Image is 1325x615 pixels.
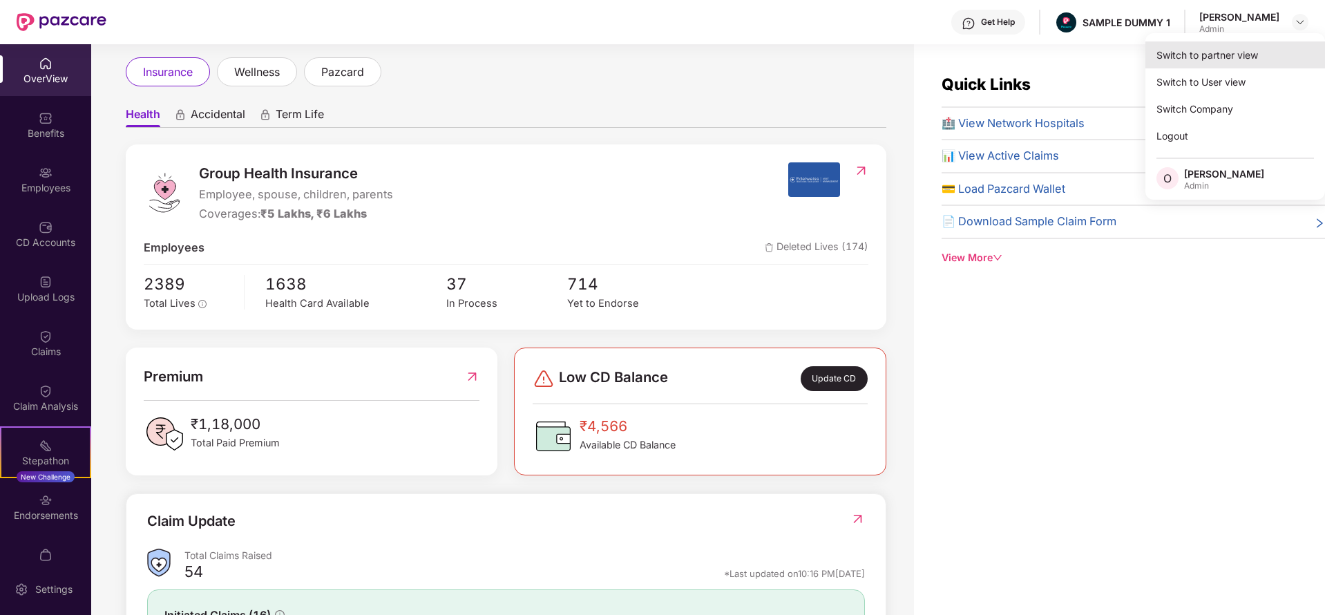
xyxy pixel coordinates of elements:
[184,549,865,562] div: Total Claims Raised
[184,562,203,585] div: 54
[533,415,574,457] img: CDBalanceIcon
[942,213,1116,231] span: 📄 Download Sample Claim Form
[234,64,280,81] span: wellness
[39,384,53,398] img: svg+xml;base64,PHN2ZyBpZD0iQ2xhaW0iIHhtbG5zPSJodHRwOi8vd3d3LnczLm9yZy8yMDAwL3N2ZyIgd2lkdGg9IjIwIi...
[850,512,865,526] img: RedirectIcon
[962,17,975,30] img: svg+xml;base64,PHN2ZyBpZD0iSGVscC0zMngzMiIgeG1sbnM9Imh0dHA6Ly93d3cudzMub3JnLzIwMDAvc3ZnIiB3aWR0aD...
[981,17,1015,28] div: Get Help
[1314,216,1325,231] span: right
[1145,122,1325,149] div: Logout
[765,239,868,257] span: Deleted Lives (174)
[1163,170,1172,187] span: O
[191,107,245,127] span: Accidental
[144,172,185,214] img: logo
[39,275,53,289] img: svg+xml;base64,PHN2ZyBpZD0iVXBsb2FkX0xvZ3MiIGRhdGEtbmFtZT0iVXBsb2FkIExvZ3MiIHhtbG5zPSJodHRwOi8vd3...
[144,413,185,455] img: PaidPremiumIcon
[259,108,271,121] div: animation
[144,366,203,388] span: Premium
[567,272,688,296] span: 714
[567,296,688,312] div: Yet to Endorse
[199,205,393,223] div: Coverages:
[446,296,567,312] div: In Process
[788,162,840,197] img: insurerIcon
[1145,95,1325,122] div: Switch Company
[580,415,676,437] span: ₹4,566
[942,147,1059,165] span: 📊 View Active Claims
[801,366,868,391] div: Update CD
[31,583,77,596] div: Settings
[199,186,393,204] span: Employee, spouse, children, parents
[265,296,446,312] div: Health Card Available
[942,250,1325,265] div: View More
[533,368,555,390] img: svg+xml;base64,PHN2ZyBpZD0iRGFuZ2VyLTMyeDMyIiB4bWxucz0iaHR0cDovL3d3dy53My5vcmcvMjAwMC9zdmciIHdpZH...
[1184,180,1264,191] div: Admin
[39,57,53,70] img: svg+xml;base64,PHN2ZyBpZD0iSG9tZSIgeG1sbnM9Imh0dHA6Ly93d3cudzMub3JnLzIwMDAvc3ZnIiB3aWR0aD0iMjAiIG...
[1295,17,1306,28] img: svg+xml;base64,PHN2ZyBpZD0iRHJvcGRvd24tMzJ4MzIiIHhtbG5zPSJodHRwOi8vd3d3LnczLm9yZy8yMDAwL3N2ZyIgd2...
[465,366,479,388] img: RedirectIcon
[144,297,196,310] span: Total Lives
[199,162,393,184] span: Group Health Insurance
[265,272,446,296] span: 1638
[260,207,367,220] span: ₹5 Lakhs, ₹6 Lakhs
[724,567,865,580] div: *Last updated on 10:16 PM[DATE]
[39,111,53,125] img: svg+xml;base64,PHN2ZyBpZD0iQmVuZWZpdHMiIHhtbG5zPSJodHRwOi8vd3d3LnczLm9yZy8yMDAwL3N2ZyIgd2lkdGg9Ij...
[854,164,868,178] img: RedirectIcon
[580,437,676,453] span: Available CD Balance
[942,75,1031,93] span: Quick Links
[15,583,28,596] img: svg+xml;base64,PHN2ZyBpZD0iU2V0dGluZy0yMHgyMCIgeG1sbnM9Imh0dHA6Ly93d3cudzMub3JnLzIwMDAvc3ZnIiB3aW...
[39,330,53,343] img: svg+xml;base64,PHN2ZyBpZD0iQ2xhaW0iIHhtbG5zPSJodHRwOi8vd3d3LnczLm9yZy8yMDAwL3N2ZyIgd2lkdGg9IjIwIi...
[1056,12,1076,32] img: Pazcare_Alternative_logo-01-01.png
[198,300,207,308] span: info-circle
[765,243,774,252] img: deleteIcon
[942,115,1085,133] span: 🏥 View Network Hospitals
[191,413,280,435] span: ₹1,18,000
[1083,16,1170,29] div: SAMPLE DUMMY 1
[143,64,193,81] span: insurance
[147,549,171,577] img: ClaimsSummaryIcon
[1199,10,1279,23] div: [PERSON_NAME]
[147,511,236,532] div: Claim Update
[144,272,234,296] span: 2389
[144,239,204,257] span: Employees
[126,107,160,127] span: Health
[1199,23,1279,35] div: Admin
[174,108,187,121] div: animation
[993,253,1002,263] span: down
[559,366,668,391] span: Low CD Balance
[1145,41,1325,68] div: Switch to partner view
[321,64,364,81] span: pazcard
[1184,167,1264,180] div: [PERSON_NAME]
[17,13,106,31] img: New Pazcare Logo
[942,180,1065,198] span: 💳 Load Pazcard Wallet
[39,166,53,180] img: svg+xml;base64,PHN2ZyBpZD0iRW1wbG95ZWVzIiB4bWxucz0iaHR0cDovL3d3dy53My5vcmcvMjAwMC9zdmciIHdpZHRoPS...
[1145,68,1325,95] div: Switch to User view
[39,493,53,507] img: svg+xml;base64,PHN2ZyBpZD0iRW5kb3JzZW1lbnRzIiB4bWxucz0iaHR0cDovL3d3dy53My5vcmcvMjAwMC9zdmciIHdpZH...
[191,435,280,451] span: Total Paid Premium
[39,220,53,234] img: svg+xml;base64,PHN2ZyBpZD0iQ0RfQWNjb3VudHMiIGRhdGEtbmFtZT0iQ0QgQWNjb3VudHMiIHhtbG5zPSJodHRwOi8vd3...
[446,272,567,296] span: 37
[39,439,53,453] img: svg+xml;base64,PHN2ZyB4bWxucz0iaHR0cDovL3d3dy53My5vcmcvMjAwMC9zdmciIHdpZHRoPSIyMSIgaGVpZ2h0PSIyMC...
[17,471,75,482] div: New Challenge
[39,548,53,562] img: svg+xml;base64,PHN2ZyBpZD0iTXlfT3JkZXJzIiBkYXRhLW5hbWU9Ik15IE9yZGVycyIgeG1sbnM9Imh0dHA6Ly93d3cudz...
[276,107,324,127] span: Term Life
[1,454,90,468] div: Stepathon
